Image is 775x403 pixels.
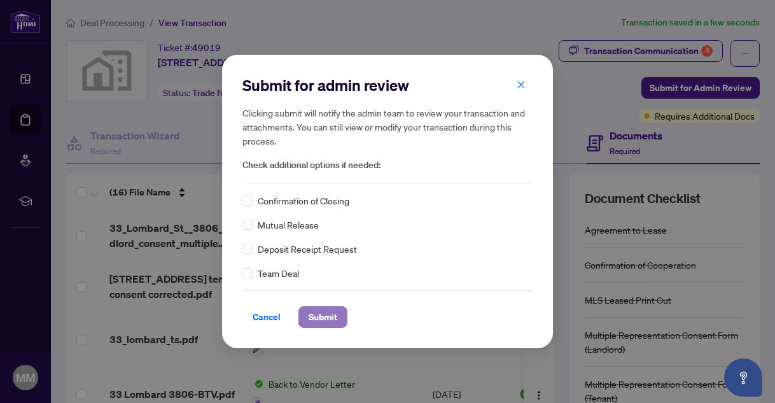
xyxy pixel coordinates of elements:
h5: Clicking submit will notify the admin team to review your transaction and attachments. You can st... [242,106,533,148]
button: Open asap [724,358,762,397]
span: Confirmation of Closing [258,194,349,208]
span: Team Deal [258,266,299,280]
button: Cancel [242,306,291,328]
h2: Submit for admin review [242,75,533,95]
span: Check additional options if needed: [242,158,533,173]
span: close [517,80,526,89]
button: Submit [298,306,347,328]
span: Submit [309,307,337,327]
span: Mutual Release [258,218,319,232]
span: Cancel [253,307,281,327]
span: Deposit Receipt Request [258,242,357,256]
